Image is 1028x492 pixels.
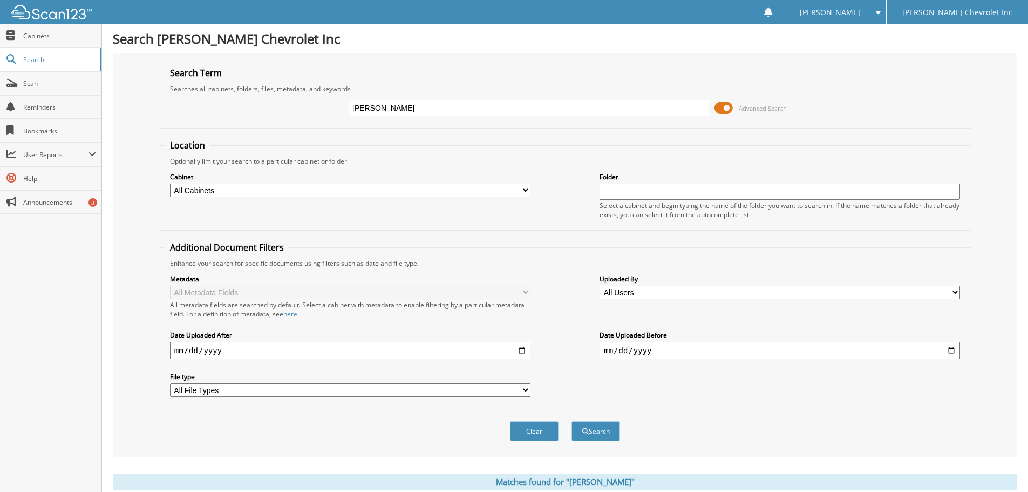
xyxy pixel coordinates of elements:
div: Enhance your search for specific documents using filters such as date and file type. [165,259,965,268]
div: Optionally limit your search to a particular cabinet or folder [165,157,965,166]
span: [PERSON_NAME] Chevrolet Inc [902,9,1012,16]
div: Matches found for "[PERSON_NAME]" [113,474,1017,490]
h1: Search [PERSON_NAME] Chevrolet Inc [113,30,1017,48]
label: File type [170,372,530,381]
span: Advanced Search [739,104,787,112]
input: start [170,342,530,359]
div: Searches all cabinets, folders, files, metadata, and keywords [165,84,965,93]
label: Metadata [170,274,530,284]
label: Uploaded By [600,274,960,284]
legend: Additional Document Filters [165,241,289,253]
span: User Reports [23,150,88,159]
span: Cabinets [23,31,96,41]
button: Clear [510,421,559,441]
div: 3 [88,198,97,207]
span: Announcements [23,198,96,207]
label: Folder [600,172,960,181]
button: Search [571,421,620,441]
div: All metadata fields are searched by default. Select a cabinet with metadata to enable filtering b... [170,300,530,319]
span: Search [23,55,94,64]
legend: Location [165,139,210,151]
span: Bookmarks [23,126,96,136]
a: here [283,309,297,319]
img: scan123-logo-white.svg [11,5,92,19]
input: end [600,342,960,359]
label: Cabinet [170,172,530,181]
div: Select a cabinet and begin typing the name of the folder you want to search in. If the name match... [600,201,960,219]
label: Date Uploaded After [170,331,530,340]
legend: Search Term [165,67,227,79]
span: Scan [23,79,96,88]
span: Reminders [23,103,96,112]
label: Date Uploaded Before [600,331,960,340]
span: Help [23,174,96,183]
span: [PERSON_NAME] [800,9,860,16]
